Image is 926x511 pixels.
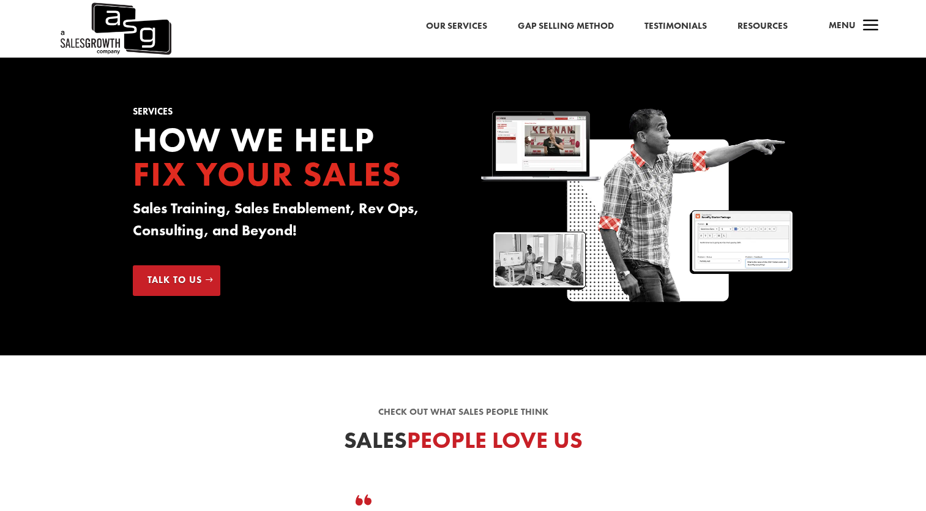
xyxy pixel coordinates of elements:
[133,107,445,123] h1: Services
[859,14,883,39] span: a
[133,152,402,196] span: Fix your Sales
[133,123,445,197] h2: How we Help
[133,197,445,248] h3: Sales Training, Sales Enablement, Rev Ops, Consulting, and Beyond!
[518,18,614,34] a: Gap Selling Method
[644,18,707,34] a: Testimonials
[133,405,794,420] p: Check out what sales people think
[133,265,220,296] a: Talk to Us
[829,19,856,31] span: Menu
[133,429,794,458] h2: Sales
[426,18,487,34] a: Our Services
[481,107,793,306] img: Sales Growth Keenan
[737,18,788,34] a: Resources
[407,425,583,455] span: People Love Us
